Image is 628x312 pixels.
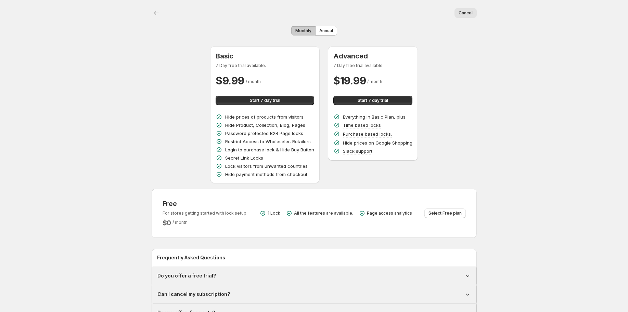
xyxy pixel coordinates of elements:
span: Start 7 day trial [250,98,280,103]
p: Password protected B2B Page locks [225,130,303,137]
p: Hide prices of products from visitors [225,113,304,120]
h2: $ 0 [163,219,171,227]
p: Page access analytics [367,211,412,216]
span: Monthly [295,28,311,33]
p: Slack support [343,148,372,154]
span: Start 7 day trial [358,98,388,103]
p: Hide Product, Collection, Blog, Pages [225,122,305,128]
span: / month [172,220,188,225]
span: Select Free plan [428,211,462,216]
button: Monthly [291,26,316,36]
p: Time based locks [343,122,381,128]
p: Everything in Basic Plan, plus [343,113,406,120]
button: Start 7 day trial [216,96,314,105]
button: Start 7 day trial [333,96,412,105]
h1: Do you offer a free trial? [157,272,216,279]
p: Hide payment methods from checkout [225,171,307,178]
h2: $ 19.99 [333,74,366,87]
span: Annual [319,28,333,33]
button: Cancel [454,8,477,18]
p: For stores getting started with lock setup. [163,211,247,216]
button: Select Free plan [424,208,466,218]
p: Restrict Access to Wholesaler, Retailers [225,138,311,145]
p: Lock visitors from unwanted countries [225,163,308,169]
p: 1 Lock [268,211,280,216]
p: Purchase based locks. [343,131,392,137]
h2: $ 9.99 [216,74,244,87]
span: / month [367,79,382,84]
span: / month [246,79,261,84]
h3: Basic [216,52,314,60]
p: Login to purchase lock & Hide Buy Button [225,146,314,153]
p: Secret Link Locks [225,154,263,161]
h2: Frequently Asked Questions [157,254,471,261]
p: All the features are available. [294,211,353,216]
button: Annual [315,26,337,36]
p: 7 Day free trial available. [333,63,412,68]
p: Hide prices on Google Shopping [343,139,412,146]
button: Back [152,8,161,18]
h1: Can I cancel my subscription? [157,291,230,298]
span: Cancel [459,10,473,16]
h3: Advanced [333,52,412,60]
p: 7 Day free trial available. [216,63,314,68]
h3: Free [163,200,247,208]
